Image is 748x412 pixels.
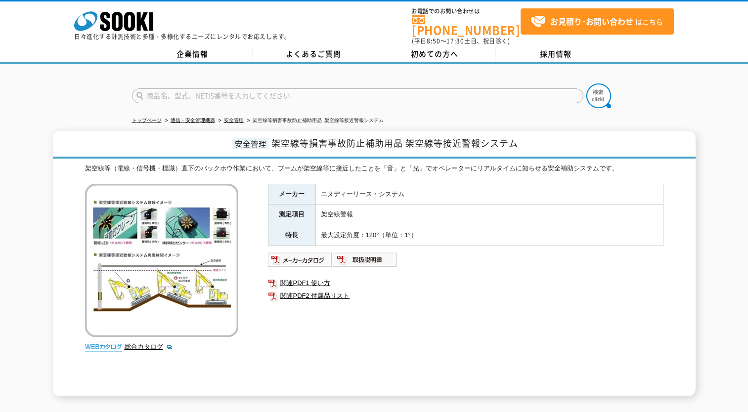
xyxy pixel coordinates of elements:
[412,37,510,45] span: (平日 ～ 土日、祝日除く)
[132,88,583,103] input: 商品名、型式、NETIS番号を入力してください
[85,184,238,337] img: 架空線等損害事故防止補助用品 架空線等接近警報システム
[268,289,663,302] a: 関連PDF2 付属品リスト
[268,205,315,225] th: 測定項目
[521,8,674,35] a: お見積り･お問い合わせはこちら
[253,47,374,62] a: よくあるご質問
[132,47,253,62] a: 企業情報
[333,252,397,268] img: 取扱説明書
[315,205,663,225] td: 架空線警報
[315,225,663,246] td: 最大設定角度：120°（単位：1°）
[495,47,616,62] a: 採用情報
[268,225,315,246] th: 特長
[132,118,162,123] a: トップページ
[271,136,518,150] span: 架空線等損害事故防止補助用品 架空線等接近警報システム
[412,8,521,14] span: お電話でのお問い合わせは
[427,37,440,45] span: 8:50
[530,14,663,29] span: はこちら
[411,48,458,59] span: 初めての方へ
[374,47,495,62] a: 初めての方へ
[268,184,315,205] th: メーカー
[125,343,173,350] a: 総合カタログ
[268,258,333,266] a: メーカーカタログ
[446,37,464,45] span: 17:30
[85,164,663,174] div: 架空線等（電線・信号機・標識）直下のバックホウ作業において、ブームが架空線等に接近したことを「音」と「光」でオペレーターにリアルタイムに知らせる安全補助システムです。
[245,116,384,126] li: 架空線等損害事故防止補助用品 架空線等接近警報システム
[268,277,663,289] a: 関連PDF1 使い方
[333,258,397,266] a: 取扱説明書
[171,118,215,123] a: 通信・安全管理機器
[412,15,521,36] a: [PHONE_NUMBER]
[550,15,633,27] strong: お見積り･お問い合わせ
[224,118,244,123] a: 安全管理
[74,34,291,40] p: 日々進化する計測技術と多種・多様化するニーズにレンタルでお応えします。
[85,342,122,352] img: webカタログ
[268,252,333,268] img: メーカーカタログ
[315,184,663,205] td: エヌディーリース・システム
[586,83,611,108] img: btn_search.png
[232,138,269,149] span: 安全管理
